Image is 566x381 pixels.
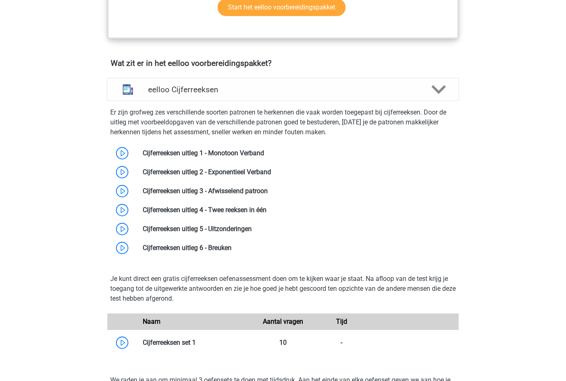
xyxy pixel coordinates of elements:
p: Je kunt direct een gratis cijferreeksen oefenassessment doen om te kijken waar je staat. Na afloo... [110,274,456,304]
p: Er zijn grofweg zes verschillende soorten patronen te herkennen die vaak worden toegepast bij cij... [110,108,456,137]
div: Cijferreeksen uitleg 6 - Breuken [137,243,459,253]
a: cijferreeksen eelloo Cijferreeksen [104,78,462,101]
h4: Wat zit er in het eelloo voorbereidingspakket? [111,58,455,68]
img: cijferreeksen [117,79,139,100]
div: Tijd [312,317,371,327]
div: Cijferreeksen uitleg 5 - Uitzonderingen [137,224,459,234]
div: Naam [137,317,254,327]
h4: eelloo Cijferreeksen [148,85,418,94]
div: Cijferreeksen uitleg 2 - Exponentieel Verband [137,167,459,177]
div: Cijferreeksen uitleg 3 - Afwisselend patroon [137,186,459,196]
div: Cijferreeksen set 1 [137,338,254,348]
div: Cijferreeksen uitleg 4 - Twee reeksen in één [137,205,459,215]
div: Aantal vragen [254,317,312,327]
div: Cijferreeksen uitleg 1 - Monotoon Verband [137,148,459,158]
